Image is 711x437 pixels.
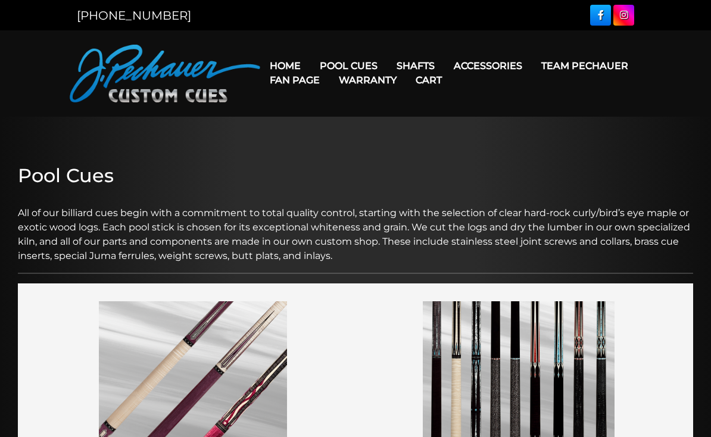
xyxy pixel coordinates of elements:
[329,65,406,95] a: Warranty
[406,65,451,95] a: Cart
[260,51,310,81] a: Home
[77,8,191,23] a: [PHONE_NUMBER]
[310,51,387,81] a: Pool Cues
[387,51,444,81] a: Shafts
[18,164,693,187] h2: Pool Cues
[532,51,638,81] a: Team Pechauer
[260,65,329,95] a: Fan Page
[70,45,260,102] img: Pechauer Custom Cues
[18,192,693,263] p: All of our billiard cues begin with a commitment to total quality control, starting with the sele...
[444,51,532,81] a: Accessories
